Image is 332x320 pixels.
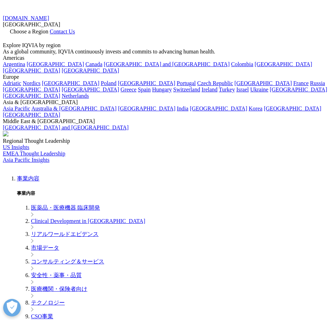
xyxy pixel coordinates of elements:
a: Ukraine [250,87,269,92]
a: [GEOGRAPHIC_DATA] [27,61,84,67]
a: [GEOGRAPHIC_DATA] [270,87,327,92]
div: [GEOGRAPHIC_DATA] [3,21,329,28]
a: [GEOGRAPHIC_DATA] [190,105,247,111]
a: Contact Us [50,28,75,34]
div: Explore IQVIA by region [3,42,329,49]
a: リアルワールドエビデンス [31,231,99,237]
a: Israel [236,87,249,92]
div: Europe [3,74,329,80]
a: Clinical Development in [GEOGRAPHIC_DATA] [31,218,145,224]
a: 医療機関・保険者向け [31,286,87,292]
div: Regional Thought Leadership [3,138,329,144]
div: As a global community, IQVIA continuously invests and commits to advancing human health. [3,49,329,55]
button: 優先設定センターを開く [3,299,21,316]
a: テクノロジー [31,300,65,306]
a: [GEOGRAPHIC_DATA] [3,68,60,73]
a: コンサルティング＆サービス [31,258,104,264]
div: Americas [3,55,329,61]
a: Canada [86,61,102,67]
a: Australia & [GEOGRAPHIC_DATA] [31,105,117,111]
a: Asia Pacific [3,105,30,111]
a: Spain [138,87,151,92]
a: [GEOGRAPHIC_DATA] and [GEOGRAPHIC_DATA] [104,61,230,67]
a: US Insights [3,144,29,150]
a: CSO事業 [31,313,53,319]
a: 安全性・薬事・品質 [31,272,82,278]
a: 市場データ [31,245,59,251]
a: [DOMAIN_NAME] [3,15,49,21]
a: [GEOGRAPHIC_DATA] [255,61,312,67]
a: Greece [120,87,136,92]
a: Adriatic [3,80,21,86]
img: 2093_analyzing-data-using-big-screen-display-and-laptop.png [3,131,8,136]
a: Russia [310,80,325,86]
a: 事業内容 [17,175,39,181]
a: Netherlands [62,93,89,99]
a: [GEOGRAPHIC_DATA] [3,87,60,92]
a: [GEOGRAPHIC_DATA] [264,105,321,111]
a: France [293,80,309,86]
a: Switzerland [173,87,200,92]
a: EMEA Thought Leadership [3,151,65,156]
a: [GEOGRAPHIC_DATA] [3,112,60,118]
a: [GEOGRAPHIC_DATA] [42,80,99,86]
a: [GEOGRAPHIC_DATA] [118,105,175,111]
a: Hungary [152,87,172,92]
a: India [177,105,188,111]
a: Nordics [23,80,40,86]
a: Czech Republic [197,80,233,86]
span: Choose a Region [10,28,48,34]
a: Turkey [219,87,235,92]
a: Portugal [177,80,196,86]
div: Asia & [GEOGRAPHIC_DATA] [3,99,329,105]
a: Asia Pacific Insights [3,157,49,163]
a: [GEOGRAPHIC_DATA] [62,87,119,92]
a: Argentina [3,61,25,67]
a: Korea [249,105,262,111]
a: [GEOGRAPHIC_DATA] [118,80,175,86]
a: Colombia [231,61,253,67]
a: [GEOGRAPHIC_DATA] [3,93,60,99]
a: Ireland [201,87,217,92]
h5: 事業内容 [17,190,329,197]
div: Middle East & [GEOGRAPHIC_DATA] [3,118,329,124]
a: [GEOGRAPHIC_DATA] [234,80,292,86]
a: [GEOGRAPHIC_DATA] and [GEOGRAPHIC_DATA] [3,124,129,130]
a: 医薬品・医療機器 臨床開発 [31,205,100,211]
a: [GEOGRAPHIC_DATA] [62,68,119,73]
a: Poland [101,80,116,86]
